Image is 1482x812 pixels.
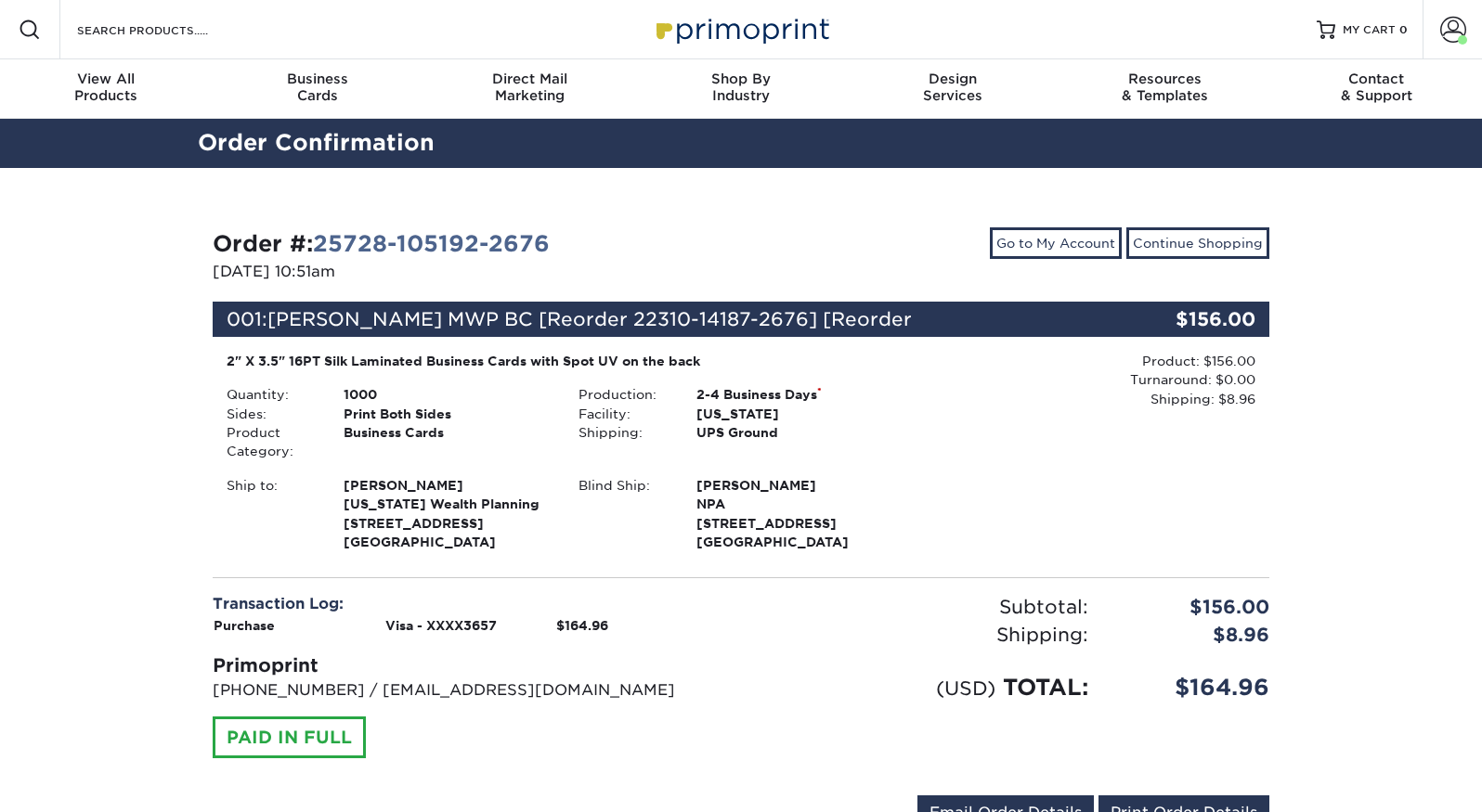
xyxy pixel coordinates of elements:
input: SEARCH PRODUCTS..... [75,19,256,41]
div: Industry [635,71,847,104]
div: Production: [565,385,682,404]
strong: Visa - XXXX3657 [385,618,497,633]
strong: Order #: [213,230,550,257]
div: Print Both Sides [330,405,565,423]
div: 1000 [330,385,565,404]
div: Transaction Log: [213,593,727,615]
div: Quantity: [213,385,330,404]
div: $164.96 [1102,671,1283,704]
div: UPS Ground [682,423,917,442]
span: Shop By [635,71,847,87]
img: Primoprint [648,9,834,49]
div: Cards [212,71,423,104]
div: Ship to: [213,476,330,552]
span: [US_STATE] Wealth Planning [344,495,551,513]
span: [STREET_ADDRESS] [696,514,903,533]
span: Contact [1270,71,1482,87]
div: Product: $156.00 Turnaround: $0.00 Shipping: $8.96 [917,352,1255,408]
div: $8.96 [1102,621,1283,649]
span: 0 [1399,23,1408,36]
span: NPA [696,495,903,513]
p: [DATE] 10:51am [213,261,727,283]
a: DesignServices [847,59,1059,119]
span: Design [847,71,1059,87]
span: [PERSON_NAME] [344,476,551,495]
div: Sides: [213,405,330,423]
span: [PERSON_NAME] [696,476,903,495]
div: & Templates [1059,71,1270,104]
div: Blind Ship: [565,476,682,552]
strong: [GEOGRAPHIC_DATA] [696,476,903,549]
a: Contact& Support [1270,59,1482,119]
span: Business [212,71,423,87]
div: Primoprint [213,651,727,679]
strong: Purchase [214,618,275,633]
a: Shop ByIndustry [635,59,847,119]
a: 25728-105192-2676 [313,230,550,257]
p: [PHONE_NUMBER] / [EMAIL_ADDRESS][DOMAIN_NAME] [213,679,727,702]
div: $156.00 [1093,302,1269,337]
a: Go to My Account [990,227,1122,259]
a: Direct MailMarketing [423,59,635,119]
strong: $164.96 [556,618,608,633]
div: Subtotal: [741,593,1102,621]
span: Direct Mail [423,71,635,87]
div: & Support [1270,71,1482,104]
a: Resources& Templates [1059,59,1270,119]
a: Continue Shopping [1126,227,1269,259]
div: Shipping: [565,423,682,442]
div: Product Category: [213,423,330,461]
div: 2-4 Business Days [682,385,917,404]
div: Shipping: [741,621,1102,649]
div: Facility: [565,405,682,423]
h2: Order Confirmation [184,126,1298,161]
div: [US_STATE] [682,405,917,423]
span: Resources [1059,71,1270,87]
div: Services [847,71,1059,104]
small: (USD) [936,677,995,700]
span: MY CART [1343,22,1396,38]
div: Marketing [423,71,635,104]
span: TOTAL: [1003,674,1088,701]
a: BusinessCards [212,59,423,119]
div: 001: [213,302,1093,337]
div: $156.00 [1102,593,1283,621]
div: 2" X 3.5" 16PT Silk Laminated Business Cards with Spot UV on the back [227,352,903,370]
span: [PERSON_NAME] MWP BC [Reorder 22310-14187-2676] [Reorder [267,308,912,330]
div: PAID IN FULL [213,716,366,759]
span: [STREET_ADDRESS] [344,514,551,533]
strong: [GEOGRAPHIC_DATA] [344,476,551,549]
div: Business Cards [330,423,565,461]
